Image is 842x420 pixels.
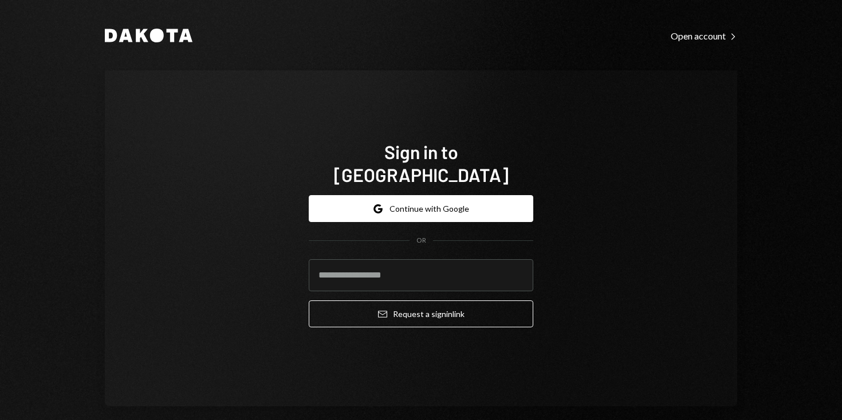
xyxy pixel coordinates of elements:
[671,30,737,42] div: Open account
[309,195,533,222] button: Continue with Google
[416,236,426,245] div: OR
[309,300,533,327] button: Request a signinlink
[671,29,737,42] a: Open account
[309,140,533,186] h1: Sign in to [GEOGRAPHIC_DATA]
